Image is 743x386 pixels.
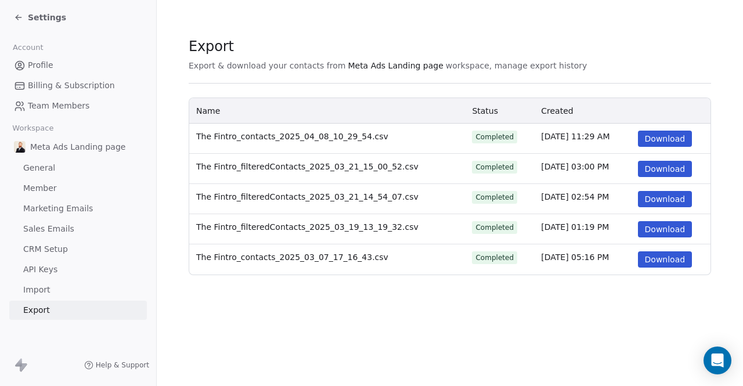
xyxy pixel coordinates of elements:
div: Completed [475,192,514,203]
span: Member [23,182,57,194]
a: Member [9,179,147,198]
span: The Fintro_filteredContacts_2025_03_19_13_19_32.csv [196,222,419,232]
span: Team Members [28,100,89,112]
td: [DATE] 05:16 PM [534,244,630,275]
span: Billing & Subscription [28,80,115,92]
span: Sales Emails [23,223,74,235]
span: Account [8,39,48,56]
div: Open Intercom Messenger [704,347,731,374]
span: The Fintro_contacts_2025_03_07_17_16_43.csv [196,252,388,262]
span: Import [23,284,50,296]
span: API Keys [23,264,57,276]
span: Workspace [8,120,59,137]
div: Completed [475,222,514,233]
a: Marketing Emails [9,199,147,218]
span: General [23,162,55,174]
span: Name [196,106,220,116]
span: Export & download your contacts from [189,60,345,71]
a: Profile [9,56,147,75]
td: [DATE] 11:29 AM [534,124,630,154]
a: CRM Setup [9,240,147,259]
a: Settings [14,12,66,23]
img: Chris%20Bowyer%201.jpg [14,141,26,153]
div: Completed [475,252,514,263]
div: Completed [475,132,514,142]
td: [DATE] 01:19 PM [534,214,630,244]
span: Marketing Emails [23,203,93,215]
a: Sales Emails [9,219,147,239]
span: Meta Ads Landing page [348,60,443,71]
span: Meta Ads Landing page [30,141,125,153]
span: Profile [28,59,53,71]
a: Billing & Subscription [9,76,147,95]
span: Settings [28,12,66,23]
a: General [9,158,147,178]
span: Status [472,106,498,116]
button: Download [638,251,692,268]
a: Import [9,280,147,300]
button: Download [638,191,692,207]
a: Export [9,301,147,320]
td: [DATE] 03:00 PM [534,154,630,184]
span: CRM Setup [23,243,68,255]
span: The Fintro_filteredContacts_2025_03_21_14_54_07.csv [196,192,419,201]
a: Help & Support [84,360,149,370]
span: The Fintro_contacts_2025_04_08_10_29_54.csv [196,132,388,141]
button: Download [638,131,692,147]
span: The Fintro_filteredContacts_2025_03_21_15_00_52.csv [196,162,419,171]
span: workspace, manage export history [446,60,587,71]
span: Export [189,38,587,55]
button: Download [638,161,692,177]
span: Help & Support [96,360,149,370]
a: API Keys [9,260,147,279]
a: Team Members [9,96,147,116]
span: Export [23,304,50,316]
td: [DATE] 02:54 PM [534,184,630,214]
button: Download [638,221,692,237]
div: Completed [475,162,514,172]
span: Created [541,106,573,116]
